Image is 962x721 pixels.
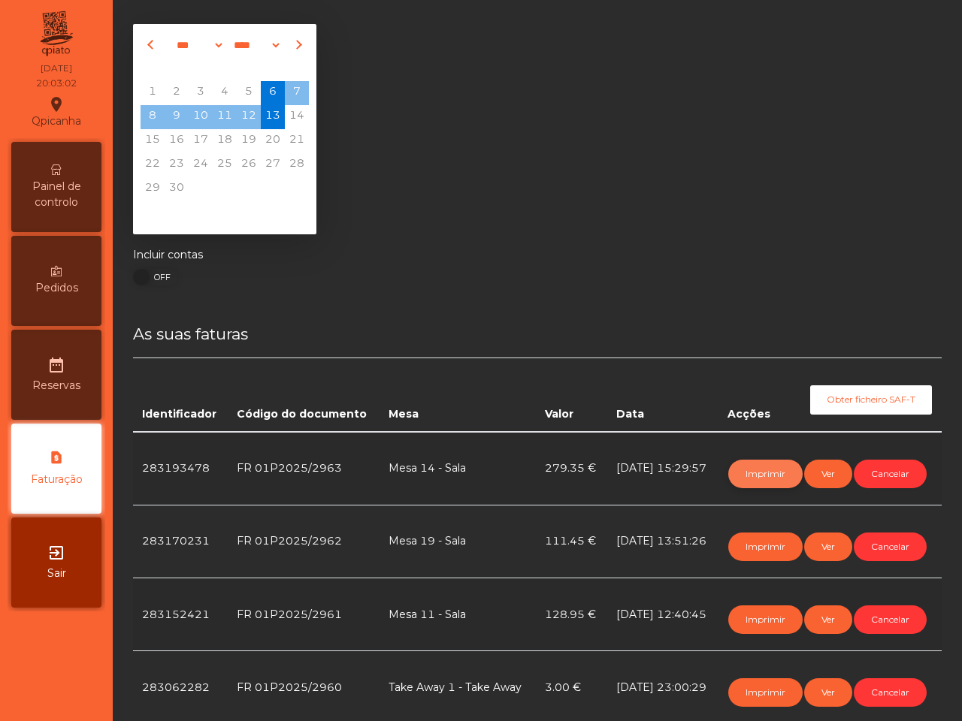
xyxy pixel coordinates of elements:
th: Valor [536,358,607,432]
span: 11 [213,105,237,129]
span: 24 [189,153,213,177]
div: Monday, September 22, 2025 [141,153,165,177]
div: Th [213,57,237,81]
button: Ver [804,678,852,707]
div: Fr [237,57,261,81]
span: Reservas [32,378,80,394]
span: 10 [189,105,213,129]
span: 3 [189,81,213,105]
div: 20:03:02 [36,77,77,90]
div: Saturday, October 11, 2025 [261,201,285,225]
span: 12 [237,105,261,129]
button: Obter ficheiro SAF-T [810,385,932,414]
th: Acções [718,358,786,432]
td: Mesa 19 - Sala [380,505,536,578]
button: Imprimir [728,678,803,707]
span: 7 [285,81,309,105]
span: OFF [141,269,179,285]
button: Ver [804,460,852,488]
span: 25 [213,153,237,177]
div: Wednesday, September 24, 2025 [189,153,213,177]
h4: As suas faturas [133,323,942,345]
div: Thursday, October 9, 2025 [213,201,237,225]
button: Imprimir [728,605,803,634]
div: Wednesday, September 17, 2025 [189,129,213,153]
td: [DATE] 13:51:26 [607,505,718,578]
img: qpiato [38,8,74,60]
div: Sunday, September 14, 2025 [285,105,309,129]
span: 29 [141,177,165,201]
th: Código do documento [228,358,380,432]
td: 111.45 € [536,505,607,578]
label: Incluir contas [133,247,203,263]
div: Monday, September 8, 2025 [141,105,165,129]
span: 9 [165,105,189,129]
th: Data [607,358,718,432]
div: Saturday, October 4, 2025 [261,177,285,201]
div: Friday, September 12, 2025 [237,105,261,129]
div: Friday, September 5, 2025 [237,81,261,105]
div: [DATE] [41,62,72,75]
td: 128.95 € [536,578,607,651]
div: Thursday, September 25, 2025 [213,153,237,177]
td: 283152421 [133,578,228,651]
div: Wednesday, October 8, 2025 [189,201,213,225]
span: 20 [261,129,285,153]
td: 283193478 [133,432,228,505]
td: [DATE] 15:29:57 [607,432,718,505]
div: Monday, September 29, 2025 [141,177,165,201]
i: exit_to_app [47,544,65,562]
th: Mesa [380,358,536,432]
td: Mesa 11 - Sala [380,578,536,651]
div: Friday, September 19, 2025 [237,129,261,153]
span: 8 [141,105,165,129]
div: Tuesday, October 7, 2025 [165,201,189,225]
span: 23 [165,153,189,177]
div: Tuesday, September 23, 2025 [165,153,189,177]
span: Sair [47,566,66,581]
span: 27 [261,153,285,177]
span: 17 [189,129,213,153]
td: FR 01P2025/2961 [228,578,380,651]
div: Saturday, September 6, 2025 [261,81,285,105]
div: Tuesday, September 2, 2025 [165,81,189,105]
div: Sunday, September 7, 2025 [285,81,309,105]
div: Sa [261,57,285,81]
div: Monday, September 15, 2025 [141,129,165,153]
span: 14 [285,105,309,129]
span: 4 [213,81,237,105]
div: Wednesday, October 1, 2025 [189,177,213,201]
span: Pedidos [35,280,78,296]
td: 283170231 [133,505,228,578]
button: Next month [289,33,306,57]
div: Thursday, September 11, 2025 [213,105,237,129]
div: Wednesday, September 3, 2025 [189,81,213,105]
span: 6 [261,81,285,105]
div: We [189,57,213,81]
span: Painel de controlo [15,179,98,210]
div: Friday, October 3, 2025 [237,177,261,201]
div: Friday, October 10, 2025 [237,201,261,225]
span: 2 [165,81,189,105]
span: Faturação [31,472,83,487]
span: 19 [237,129,261,153]
div: Thursday, September 18, 2025 [213,129,237,153]
div: Sunday, October 12, 2025 [285,201,309,225]
div: Wednesday, September 10, 2025 [189,105,213,129]
span: 22 [141,153,165,177]
span: 30 [165,177,189,201]
td: [DATE] 12:40:45 [607,578,718,651]
span: 16 [165,129,189,153]
div: Sunday, September 28, 2025 [285,153,309,177]
span: 13 [261,105,285,129]
button: Imprimir [728,460,803,488]
button: Cancelar [854,532,927,561]
div: Thursday, September 4, 2025 [213,81,237,105]
button: Ver [804,532,852,561]
span: 5 [237,81,261,105]
div: Saturday, September 20, 2025 [261,129,285,153]
button: Previous month [144,33,160,57]
span: 1 [141,81,165,105]
button: Imprimir [728,532,803,561]
td: Mesa 14 - Sala [380,432,536,505]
